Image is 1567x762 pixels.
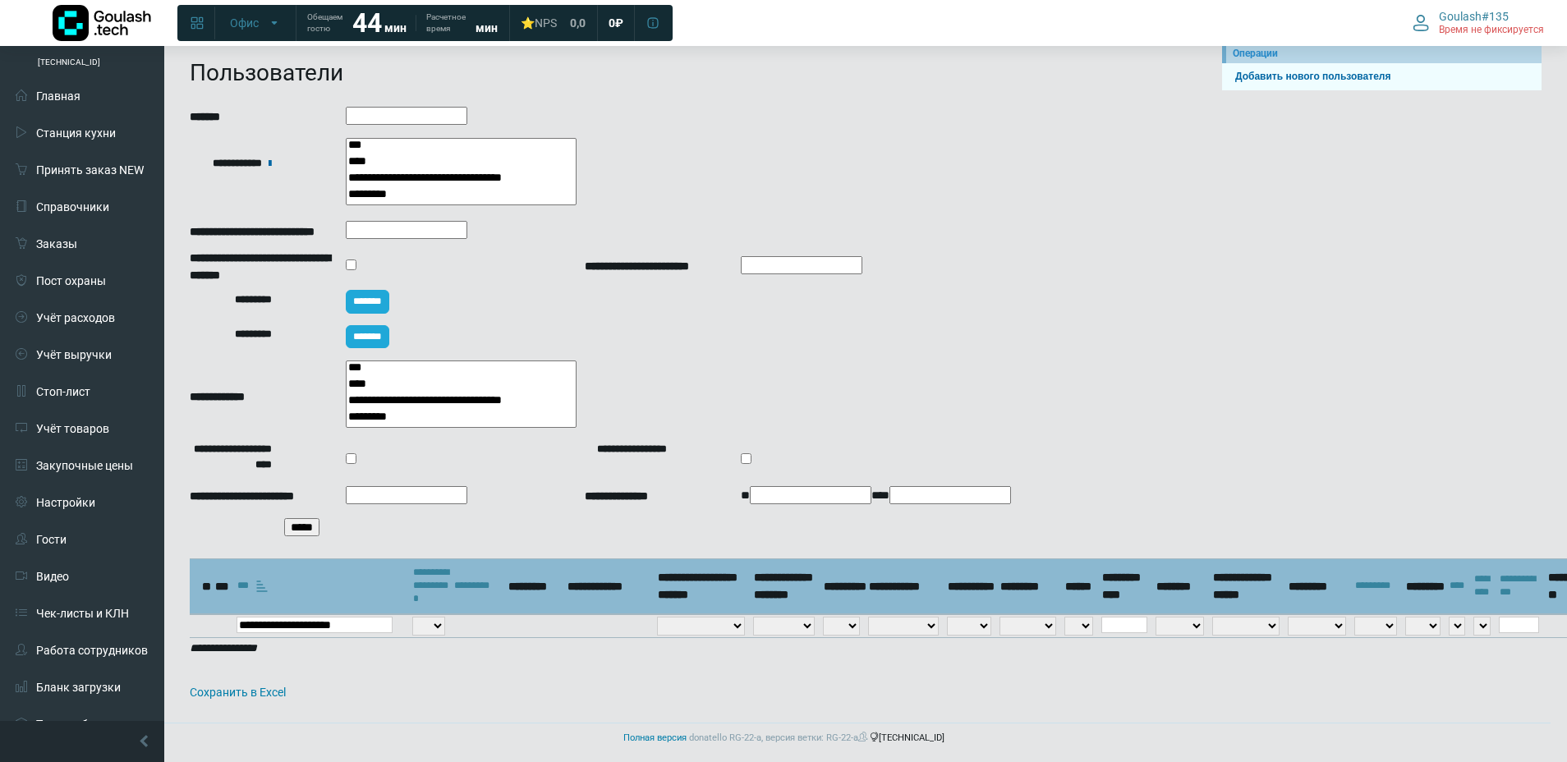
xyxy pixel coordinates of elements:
[689,732,870,743] span: donatello RG-22-a, версия ветки: RG-22-a
[599,8,633,38] a: 0 ₽
[307,11,342,34] span: Обещаем гостю
[1403,6,1554,40] button: Goulash#135 Время не фиксируется
[220,10,291,36] button: Офис
[511,8,595,38] a: ⭐NPS 0,0
[297,8,508,38] a: Обещаем гостю 44 мин Расчетное время мин
[476,21,498,34] span: мин
[570,16,586,30] span: 0,0
[53,5,151,41] img: Логотип компании Goulash.tech
[1439,9,1509,24] span: Goulash#135
[623,732,687,743] a: Полная версия
[609,16,615,30] span: 0
[190,59,1197,87] h1: Пользователи
[1439,24,1544,37] span: Время не фиксируется
[16,723,1551,754] footer: [TECHNICAL_ID]
[615,16,623,30] span: ₽
[1233,46,1535,61] div: Операции
[230,16,259,30] span: Офис
[384,21,407,34] span: мин
[352,7,382,39] strong: 44
[190,686,286,699] a: Сохранить в Excel
[521,16,557,30] div: ⭐
[1229,69,1535,85] a: Добавить нового пользователя
[535,16,557,30] span: NPS
[426,11,466,34] span: Расчетное время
